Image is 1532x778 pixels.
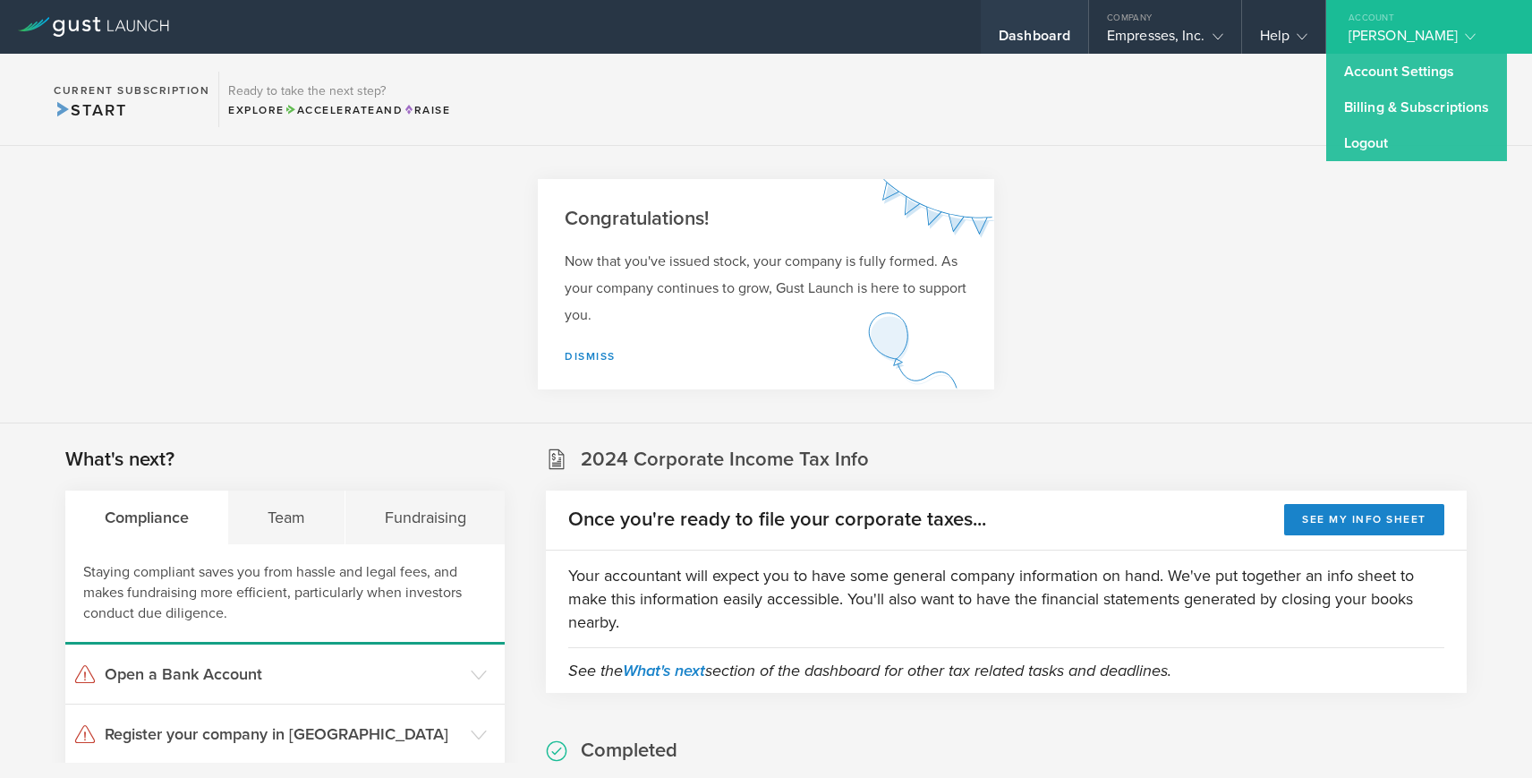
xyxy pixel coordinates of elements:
iframe: Chat Widget [1443,692,1532,778]
span: Accelerate [285,104,376,116]
h3: Register your company in [GEOGRAPHIC_DATA] [105,722,462,746]
span: and [285,104,404,116]
h2: 2024 Corporate Income Tax Info [581,447,869,473]
h2: Once you're ready to file your corporate taxes... [568,507,986,533]
a: Dismiss [565,350,616,363]
div: Compliance [65,491,228,544]
div: Help [1260,27,1307,54]
div: Empresses, Inc. [1107,27,1223,54]
em: See the section of the dashboard for other tax related tasks and deadlines. [568,661,1171,680]
div: Explore [228,102,450,118]
h3: Open a Bank Account [105,663,462,686]
div: Fundraising [345,491,505,544]
div: Team [228,491,345,544]
h3: Ready to take the next step? [228,85,450,98]
div: Ready to take the next step?ExploreAccelerateandRaise [218,72,459,127]
h2: Completed [581,738,677,764]
span: Start [54,100,126,120]
h2: What's next? [65,447,174,473]
div: Staying compliant saves you from hassle and legal fees, and makes fundraising more efficient, par... [65,544,505,645]
div: Dashboard [999,27,1070,54]
button: See my info sheet [1284,504,1444,535]
a: What's next [623,661,705,680]
p: Your accountant will expect you to have some general company information on hand. We've put toget... [568,564,1444,634]
p: Now that you've issued stock, your company is fully formed. As your company continues to grow, Gu... [565,248,967,329]
span: Raise [403,104,450,116]
div: [PERSON_NAME] [1349,27,1501,54]
h2: Current Subscription [54,85,209,96]
h2: Congratulations! [565,206,967,232]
